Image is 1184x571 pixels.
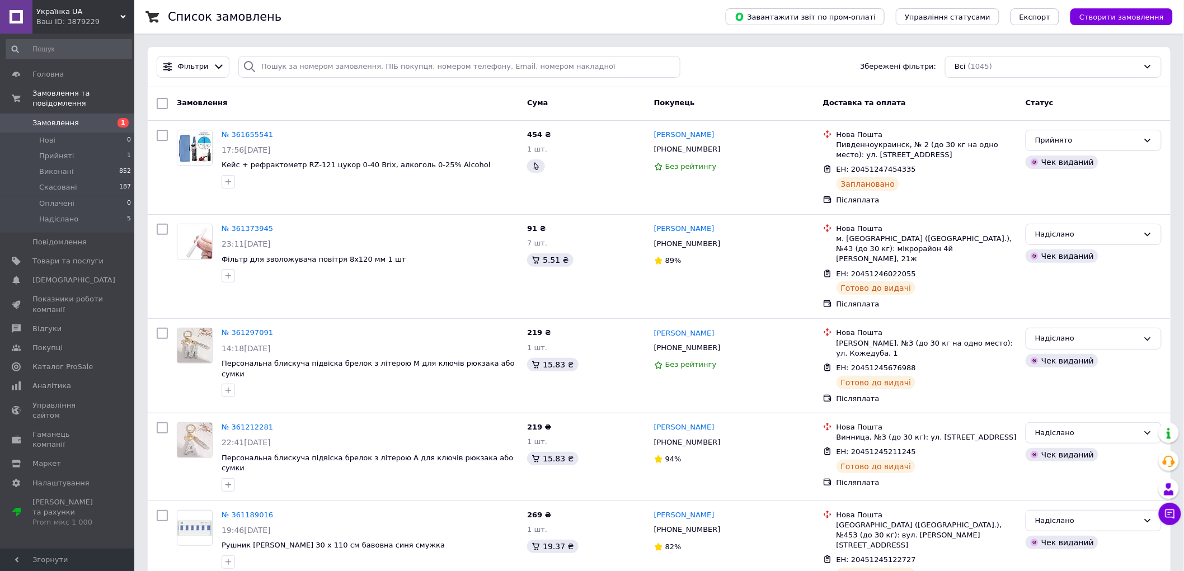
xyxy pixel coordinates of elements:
[32,343,63,353] span: Покупці
[32,237,87,247] span: Повідомлення
[177,130,213,166] a: Фото товару
[665,455,682,463] span: 94%
[1026,536,1098,549] div: Чек виданий
[837,165,916,173] span: ЕН: 20451247454335
[6,39,132,59] input: Пошук
[177,423,212,457] img: Фото товару
[32,88,134,108] span: Замовлення та повідомлення
[222,328,273,337] a: № 361297091
[222,423,273,431] a: № 361212281
[222,541,445,549] a: Рушник [PERSON_NAME] 30 x 110 см бавовна синя смужка
[1159,503,1181,525] button: Чат з покупцем
[222,239,271,248] span: 23:11[DATE]
[837,447,916,456] span: ЕН: 20451245211245
[837,510,1017,520] div: Нова Пошта
[1035,135,1139,147] div: Прийнято
[39,182,77,192] span: Скасовані
[527,437,547,446] span: 1 шт.
[837,281,916,295] div: Готово до видачі
[222,145,271,154] span: 17:56[DATE]
[735,12,876,22] span: Завантажити звіт по пром-оплаті
[837,130,1017,140] div: Нова Пошта
[32,459,61,469] span: Маркет
[527,540,578,553] div: 19.37 ₴
[652,237,723,251] div: [PHONE_NUMBER]
[527,130,551,139] span: 454 ₴
[955,62,966,72] span: Всі
[527,358,578,371] div: 15.83 ₴
[527,224,546,233] span: 91 ₴
[837,195,1017,205] div: Післяплата
[177,224,213,259] a: Фото товару
[222,454,514,473] a: Персональна блискуча підвіска брелок з літерою A для ключів рюкзака або сумки
[527,452,578,465] div: 15.83 ₴
[32,362,93,372] span: Каталог ProSale
[1035,333,1139,345] div: Надіслано
[32,497,104,528] span: [PERSON_NAME] та рахунки
[823,98,906,107] span: Доставка та оплата
[32,430,104,450] span: Гаманець компанії
[32,400,104,421] span: Управління сайтом
[652,341,723,355] div: [PHONE_NUMBER]
[1026,98,1054,107] span: Статус
[837,520,1017,551] div: [GEOGRAPHIC_DATA] ([GEOGRAPHIC_DATA].), №453 (до 30 кг): вул. [PERSON_NAME][STREET_ADDRESS]
[222,224,273,233] a: № 361373945
[177,514,212,541] img: Фото товару
[527,253,573,267] div: 5.51 ₴
[32,118,79,128] span: Замовлення
[837,270,916,278] span: ЕН: 20451246022055
[665,256,682,265] span: 89%
[39,135,55,145] span: Нові
[905,13,990,21] span: Управління статусами
[118,118,129,128] span: 1
[527,525,547,534] span: 1 шт.
[527,98,548,107] span: Cума
[32,324,62,334] span: Відгуки
[127,214,131,224] span: 5
[39,151,74,161] span: Прийняті
[837,328,1017,338] div: Нова Пошта
[837,555,916,564] span: ЕН: 20451245122727
[177,328,212,363] img: Фото товару
[127,151,131,161] span: 1
[837,460,916,473] div: Готово до видачі
[127,199,131,209] span: 0
[177,98,227,107] span: Замовлення
[837,394,1017,404] div: Післяплата
[665,162,717,171] span: Без рейтингу
[1079,13,1164,21] span: Створити замовлення
[527,145,547,153] span: 1 шт.
[837,234,1017,265] div: м. [GEOGRAPHIC_DATA] ([GEOGRAPHIC_DATA].), №43 (до 30 кг): мікрорайон 4й [PERSON_NAME], 21ж
[726,8,885,25] button: Завантажити звіт по пром-оплаті
[1035,229,1139,240] div: Надіслано
[222,130,273,139] a: № 361655541
[654,130,715,140] a: [PERSON_NAME]
[32,256,104,266] span: Товари та послуги
[222,511,273,519] a: № 361189016
[527,328,551,337] span: 219 ₴
[652,142,723,157] div: [PHONE_NUMBER]
[652,522,723,537] div: [PHONE_NUMBER]
[178,62,209,72] span: Фільтри
[527,239,547,247] span: 7 шт.
[654,98,695,107] span: Покупець
[837,422,1017,432] div: Нова Пошта
[837,478,1017,488] div: Післяплата
[119,167,131,177] span: 852
[32,294,104,314] span: Показники роботи компанії
[1026,354,1098,367] div: Чек виданий
[1026,249,1098,263] div: Чек виданий
[168,10,281,23] h1: Список замовлень
[32,517,104,527] div: Prom мікс 1 000
[837,432,1017,442] div: Винница, №3 (до 30 кг): ул. [STREET_ADDRESS]
[32,275,115,285] span: [DEMOGRAPHIC_DATA]
[1059,12,1173,21] a: Створити замовлення
[837,177,900,191] div: Заплановано
[222,359,515,378] a: Персональна блискуча підвіска брелок з літерою M для ключів рюкзака або сумки
[1011,8,1060,25] button: Експорт
[654,224,715,234] a: [PERSON_NAME]
[222,255,406,263] a: Фільтр для зволожувача повітря 8х120 мм 1 шт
